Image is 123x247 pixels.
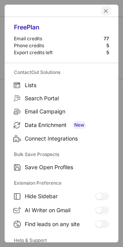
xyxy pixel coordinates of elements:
[25,121,109,129] span: Data Enrichment
[5,92,118,105] label: Search Portal
[101,6,111,15] button: left-button
[14,234,109,247] label: Help & Support
[5,189,118,203] label: Hide Sidebar
[14,177,109,189] label: Extension Preference
[104,36,109,42] div: 77
[5,203,118,217] label: AI Writer on Gmail
[5,79,118,92] label: Lists
[14,66,109,79] label: ContactOut Solutions
[25,108,109,115] span: Email Campaign
[25,95,109,102] span: Search Portal
[25,221,95,228] span: Find leads on any site
[5,161,118,174] label: Save Open Profiles
[14,23,109,36] div: Free Plan
[25,164,109,171] span: Save Open Profiles
[14,43,106,49] div: Phone credits
[73,121,86,129] span: New
[25,135,109,142] span: Connect Integrations
[5,105,118,118] label: Email Campaign
[25,193,95,200] span: Hide Sidebar
[5,217,118,231] label: Find leads on any site
[25,207,95,214] span: AI Writer on Gmail
[106,43,109,49] div: 5
[5,132,118,145] label: Connect Integrations
[25,82,109,89] span: Lists
[14,50,106,56] div: Export credits left
[5,118,118,132] label: Data Enrichment New
[14,36,104,42] div: Email credits
[14,148,109,161] label: Bulk Save Prospects
[12,7,20,15] button: right-button
[106,50,109,56] div: 5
